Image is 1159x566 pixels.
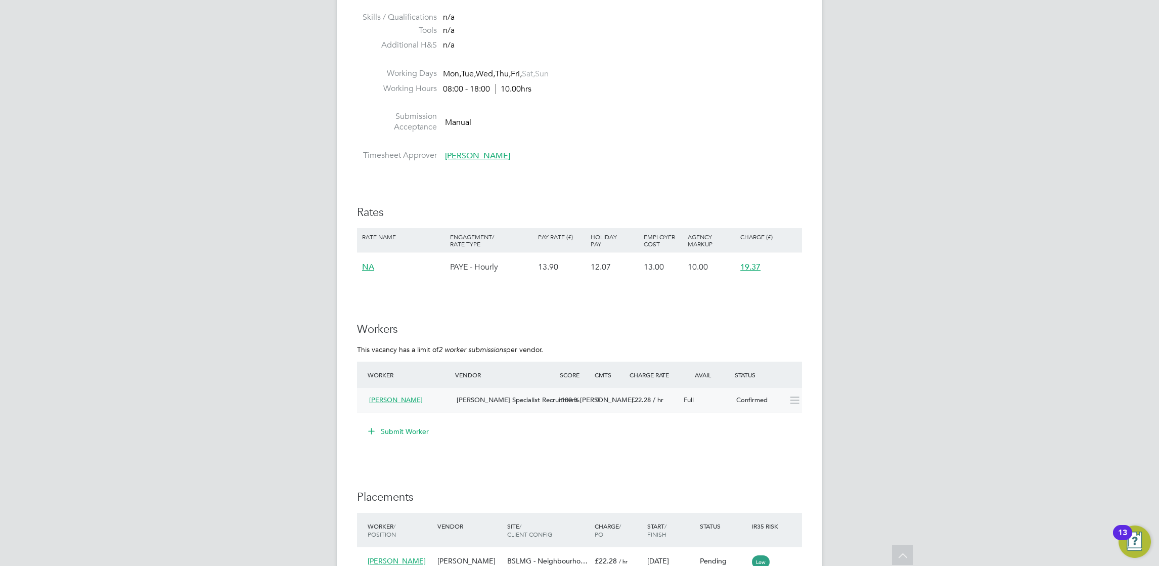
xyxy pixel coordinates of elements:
div: Rate Name [360,228,448,245]
label: Skills / Qualifications [357,12,437,23]
span: Thu, [495,69,511,79]
div: Site [505,517,592,543]
span: 13.00 [644,262,664,272]
div: 08:00 - 18:00 [443,84,531,95]
span: BSLMG - Neighbourho… [507,556,588,565]
div: IR35 Risk [749,517,784,535]
div: Confirmed [732,392,785,409]
em: 2 worker submissions [438,345,506,354]
span: n/a [443,25,455,35]
span: / Finish [647,522,666,538]
label: Working Hours [357,83,437,94]
h3: Workers [357,322,802,337]
span: Manual [445,117,471,127]
div: Agency Markup [685,228,738,252]
span: n/a [443,40,455,50]
div: PAYE - Hourly [448,252,536,282]
div: Worker [365,366,453,384]
h3: Placements [357,490,802,505]
h3: Rates [357,205,802,220]
span: 100 [561,396,572,404]
span: 12.07 [591,262,611,272]
span: 19.37 [740,262,761,272]
span: NA [362,262,374,272]
div: Holiday Pay [588,228,641,252]
div: Pending [700,556,747,565]
span: 10.00 [688,262,708,272]
div: Status [732,366,802,384]
p: This vacancy has a limit of per vendor. [357,345,802,354]
span: Fri, [511,69,522,79]
div: Charge [592,517,645,543]
div: Pay Rate (£) [536,228,588,245]
button: Submit Worker [361,423,437,440]
div: Engagement/ Rate Type [448,228,536,252]
span: 10.00hrs [495,84,531,94]
label: Timesheet Approver [357,150,437,161]
div: Worker [365,517,435,543]
span: / Position [368,522,396,538]
div: Employer Cost [641,228,685,252]
div: Avail [680,366,732,384]
span: [PERSON_NAME] [369,396,423,404]
div: Vendor [453,366,557,384]
div: Charge Rate [627,366,680,384]
div: Status [697,517,750,535]
span: Full [684,396,694,404]
span: n/a [443,12,455,22]
div: 13 [1118,533,1127,546]
span: [PERSON_NAME] [368,556,426,565]
span: Sat, [522,69,535,79]
span: Tue, [461,69,476,79]
span: 0 [596,396,600,404]
span: £22.28 [631,396,651,404]
div: Score [557,366,592,384]
div: 13.90 [536,252,588,282]
a: [PERSON_NAME]Housing - Neighbourhood Assistant[PERSON_NAME] Specialist Recruitment LimitedBSLMG -... [365,551,802,559]
span: Wed, [476,69,495,79]
label: Working Days [357,68,437,79]
div: Cmts [592,366,627,384]
span: [PERSON_NAME] [445,151,510,161]
span: Mon, [443,69,461,79]
span: [PERSON_NAME] Specialist Recruitment [PERSON_NAME]… [457,396,640,404]
div: Start [645,517,697,543]
span: / hr [619,557,628,565]
span: £22.28 [595,556,617,565]
div: Vendor [435,517,505,535]
div: Charge (£) [738,228,799,245]
label: Submission Acceptance [357,111,437,133]
span: Sun [535,69,549,79]
span: / PO [595,522,621,538]
label: Tools [357,25,437,36]
button: Open Resource Center, 13 new notifications [1119,526,1151,558]
span: / hr [653,396,663,404]
span: / Client Config [507,522,552,538]
label: Additional H&S [357,40,437,51]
